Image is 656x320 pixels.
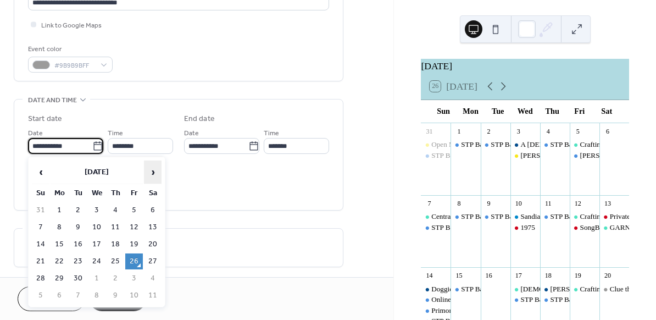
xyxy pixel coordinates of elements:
[566,100,593,123] div: Fri
[51,185,68,201] th: Mo
[69,271,87,286] td: 30
[125,288,143,304] td: 10
[431,223,549,233] div: STP Baby with the bath water rehearsals
[599,284,629,294] div: Clue the Movie
[514,271,523,280] div: 17
[88,271,105,286] td: 1
[484,126,493,136] div: 2
[107,253,124,269] td: 25
[69,219,87,235] td: 9
[481,212,510,222] div: STP Baby with the bath water rehearsals
[570,212,599,222] div: Crafting Circle
[431,306,590,316] div: Primordial Sound Meditation with [PERSON_NAME]
[540,140,570,150] div: STP Baby with the bath water rehearsals
[264,128,279,139] span: Time
[491,212,608,222] div: STP Baby with the bath water rehearsals
[144,185,162,201] th: Sa
[520,140,653,150] div: A [DEMOGRAPHIC_DATA] Board Meeting
[88,236,105,252] td: 17
[51,202,68,218] td: 1
[107,202,124,218] td: 4
[88,253,105,269] td: 24
[107,219,124,235] td: 11
[144,271,162,286] td: 4
[32,185,49,201] th: Su
[451,284,480,294] div: STP Baby with the bath water rehearsals
[570,284,599,294] div: Crafting Circle
[570,151,599,161] div: Salida Moth Mixed ages auditions
[144,202,162,218] td: 6
[512,100,539,123] div: Wed
[18,286,85,311] button: Cancel
[484,271,493,280] div: 16
[603,199,612,208] div: 13
[551,284,608,294] div: [PERSON_NAME]
[32,288,49,304] td: 5
[125,253,143,269] td: 26
[421,295,451,305] div: Online Silent Auction for Campout for the cause ends
[573,199,582,208] div: 12
[51,219,68,235] td: 8
[144,288,162,304] td: 11
[184,113,215,125] div: End date
[454,126,464,136] div: 1
[514,199,523,208] div: 10
[610,284,655,294] div: Clue the Movie
[107,236,124,252] td: 18
[451,212,480,222] div: STP Baby with the bath water rehearsals
[425,271,434,280] div: 14
[573,271,582,280] div: 19
[184,128,199,139] span: Date
[144,219,162,235] td: 13
[28,43,110,55] div: Event color
[28,128,43,139] span: Date
[580,284,624,294] div: Crafting Circle
[461,284,579,294] div: STP Baby with the bath water rehearsals
[593,100,620,123] div: Sat
[431,295,587,305] div: Online Silent Auction for Campout for the cause ends
[51,161,143,184] th: [DATE]
[32,253,49,269] td: 21
[107,271,124,286] td: 2
[421,151,451,161] div: STP Baby with the bath water rehearsals
[51,288,68,304] td: 6
[491,140,608,150] div: STP Baby with the bath water rehearsals
[484,199,493,208] div: 9
[510,151,540,161] div: Matt Flinner Trio opening guest Briony Hunn
[510,212,540,222] div: Sandia Hearing Aid Center
[88,219,105,235] td: 10
[421,140,451,150] div: Open Mic
[108,128,123,139] span: Time
[514,126,523,136] div: 3
[510,295,540,305] div: STP Baby with the bath water rehearsals
[125,236,143,252] td: 19
[125,202,143,218] td: 5
[454,199,464,208] div: 8
[520,295,638,305] div: STP Baby with the bath water rehearsals
[510,223,540,233] div: 1975
[461,212,579,222] div: STP Baby with the bath water rehearsals
[425,199,434,208] div: 7
[421,212,451,222] div: Central Colorado Humanist
[88,288,105,304] td: 8
[431,140,460,150] div: Open Mic
[454,271,464,280] div: 15
[51,271,68,286] td: 29
[125,219,143,235] td: 12
[603,126,612,136] div: 6
[125,185,143,201] th: Fr
[69,202,87,218] td: 2
[510,140,540,150] div: A Church Board Meeting
[32,219,49,235] td: 7
[41,20,102,31] span: Link to Google Maps
[107,185,124,201] th: Th
[538,100,566,123] div: Thu
[69,253,87,269] td: 23
[421,284,451,294] div: Doggie Market
[457,100,485,123] div: Mon
[540,284,570,294] div: Reed Foehl
[481,140,510,150] div: STP Baby with the bath water rehearsals
[69,236,87,252] td: 16
[573,126,582,136] div: 5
